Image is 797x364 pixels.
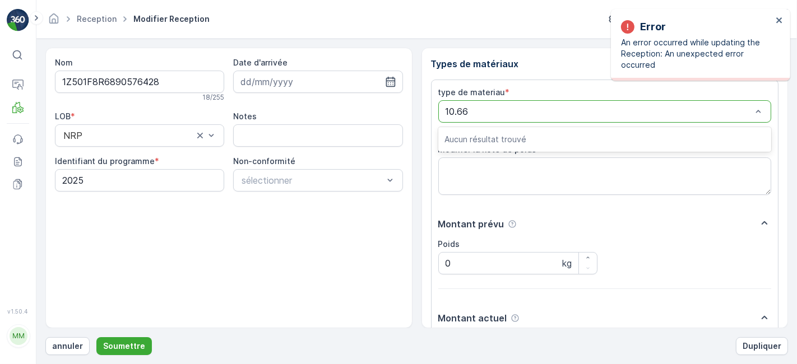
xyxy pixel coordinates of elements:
span: v 1.50.4 [7,308,29,315]
p: Soumettre [103,340,145,352]
div: MM [10,327,27,345]
p: annuler [52,340,83,352]
label: Notes [233,111,257,121]
p: Aucun résultat trouvé [445,134,765,145]
p: Error [640,19,666,35]
p: Montant prévu [438,217,504,231]
button: MM [7,317,29,355]
p: Types de matériaux [431,57,779,71]
input: dd/mm/yyyy [233,71,402,93]
label: LOB [55,111,71,121]
button: Soumettre [96,337,152,355]
label: Identifiant du programme [55,156,155,166]
button: Dupliquer [736,337,788,355]
label: Non-conformité [233,156,295,166]
button: close [776,16,784,26]
label: Date d'arrivée [233,58,288,67]
a: Page d'accueil [48,17,60,26]
div: Aide Icône d'info-bulle [508,220,517,228]
p: sélectionner [242,174,383,187]
span: Modifier Reception [131,13,212,25]
button: annuler [45,337,90,355]
p: kg [562,256,572,270]
a: Reception [77,14,117,24]
p: An error occurred while updating the Reception: An unexpected error occurred [621,37,772,71]
img: logo [7,9,29,31]
label: type de materiau [438,87,506,97]
div: Aide Icône d'info-bulle [511,314,520,323]
p: 18 / 255 [202,93,224,102]
label: Poids [438,239,460,249]
p: Dupliquer [743,340,781,352]
label: Nom [55,58,73,67]
p: Montant actuel [438,311,507,325]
